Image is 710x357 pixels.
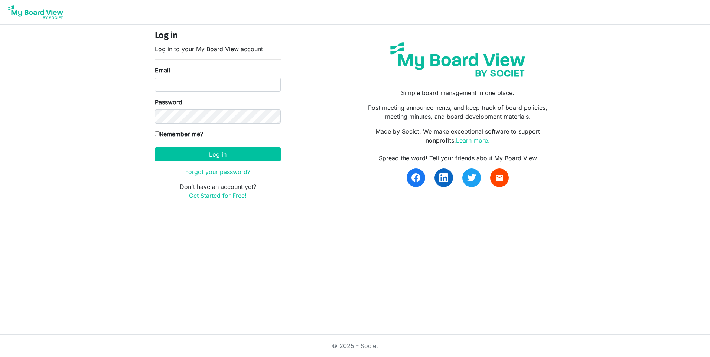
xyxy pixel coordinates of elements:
a: Forgot your password? [185,168,250,176]
p: Made by Societ. We make exceptional software to support nonprofits. [361,127,555,145]
a: © 2025 - Societ [332,342,378,350]
button: Log in [155,147,281,161]
p: Simple board management in one place. [361,88,555,97]
img: facebook.svg [411,173,420,182]
label: Password [155,98,182,107]
img: my-board-view-societ.svg [385,37,531,82]
div: Spread the word! Tell your friends about My Board View [361,154,555,163]
span: email [495,173,504,182]
label: Remember me? [155,130,203,138]
input: Remember me? [155,131,160,136]
p: Don't have an account yet? [155,182,281,200]
a: Get Started for Free! [189,192,247,199]
img: My Board View Logo [6,3,65,22]
img: twitter.svg [467,173,476,182]
a: Learn more. [456,137,490,144]
label: Email [155,66,170,75]
h4: Log in [155,31,281,42]
a: email [490,168,509,187]
p: Post meeting announcements, and keep track of board policies, meeting minutes, and board developm... [361,103,555,121]
img: linkedin.svg [439,173,448,182]
p: Log in to your My Board View account [155,45,281,53]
